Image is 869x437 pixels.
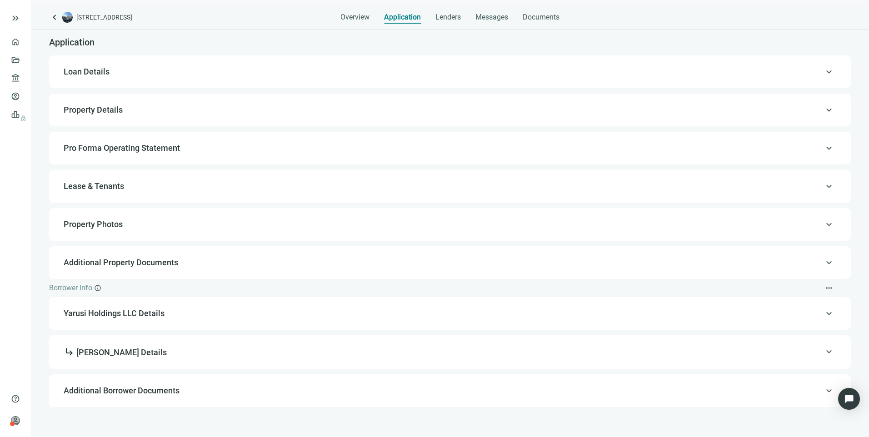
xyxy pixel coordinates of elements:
span: Messages [475,13,508,21]
span: Additional Property Documents [64,258,178,267]
span: subdirectory_arrow_right [64,346,75,357]
span: Application [49,37,95,48]
div: Open Intercom Messenger [838,388,860,410]
a: keyboard_arrow_left [49,12,60,23]
span: Overview [340,13,370,22]
span: Yarusi Holdings LLC Details [64,308,834,319]
span: Lenders [435,13,461,22]
span: Documents [523,13,559,22]
span: [PERSON_NAME] Details [64,348,167,357]
img: deal-logo [62,12,73,23]
span: Application [384,13,421,22]
button: more_horiz [822,281,836,295]
span: Loan Details [64,67,110,76]
span: Borrower info [49,283,92,292]
span: [STREET_ADDRESS] [76,13,132,22]
span: more_horiz [824,283,834,293]
span: Property Details [64,105,123,114]
button: keyboard_double_arrow_right [10,13,21,24]
span: Property Photos [64,219,123,229]
span: person [11,416,20,425]
span: Additional Borrower Documents [64,386,180,395]
span: info [94,284,101,292]
span: Lease & Tenants [64,181,124,191]
span: help [11,394,20,403]
span: Pro Forma Operating Statement [64,143,180,153]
